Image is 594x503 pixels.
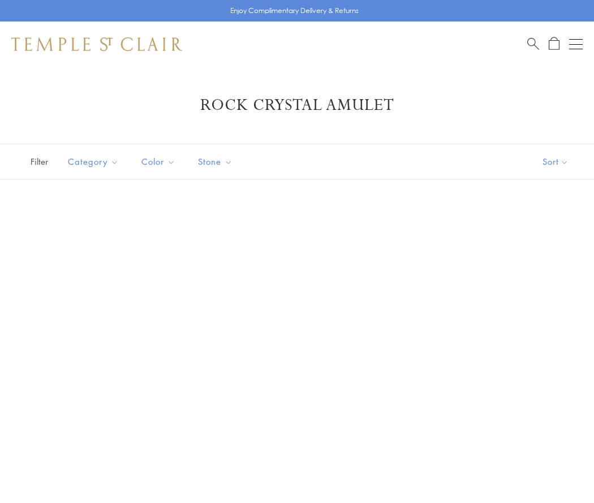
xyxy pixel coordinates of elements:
[133,149,184,174] button: Color
[517,144,594,179] button: Show sort by
[190,149,241,174] button: Stone
[136,155,184,169] span: Color
[569,37,583,51] button: Open navigation
[527,37,539,51] a: Search
[28,95,566,116] h1: Rock Crystal Amulet
[549,37,559,51] a: Open Shopping Bag
[230,5,359,16] p: Enjoy Complimentary Delivery & Returns
[62,155,127,169] span: Category
[192,155,241,169] span: Stone
[59,149,127,174] button: Category
[11,37,182,51] img: Temple St. Clair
